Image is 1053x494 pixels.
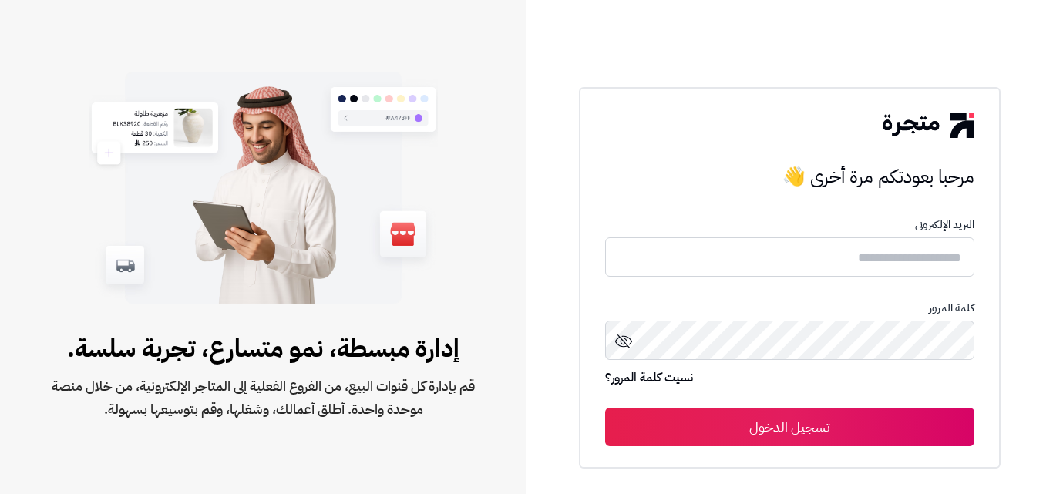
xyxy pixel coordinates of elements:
[605,408,974,446] button: تسجيل الدخول
[605,161,974,192] h3: مرحبا بعودتكم مرة أخرى 👋
[49,330,477,367] span: إدارة مبسطة، نمو متسارع، تجربة سلسة.
[883,113,974,137] img: logo-2.png
[605,302,974,314] p: كلمة المرور
[605,219,974,231] p: البريد الإلكترونى
[49,375,477,421] span: قم بإدارة كل قنوات البيع، من الفروع الفعلية إلى المتاجر الإلكترونية، من خلال منصة موحدة واحدة. أط...
[605,368,693,390] a: نسيت كلمة المرور؟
